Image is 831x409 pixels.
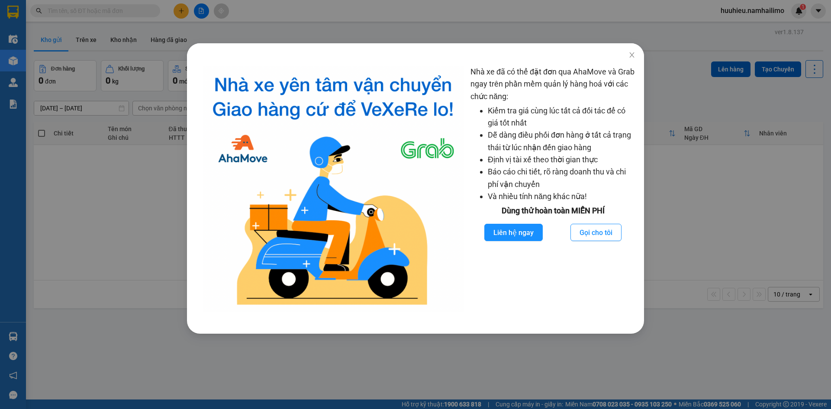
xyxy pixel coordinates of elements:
[628,52,635,58] span: close
[488,166,635,190] li: Báo cáo chi tiết, rõ ràng doanh thu và chi phí vận chuyển
[488,154,635,166] li: Định vị tài xế theo thời gian thực
[493,227,534,238] span: Liên hệ ngay
[570,224,622,241] button: Gọi cho tôi
[484,224,543,241] button: Liên hệ ngay
[488,105,635,129] li: Kiểm tra giá cùng lúc tất cả đối tác để có giá tốt nhất
[488,129,635,154] li: Dễ dàng điều phối đơn hàng ở tất cả trạng thái từ lúc nhận đến giao hàng
[470,205,635,217] div: Dùng thử hoàn toàn MIỄN PHÍ
[203,66,464,312] img: logo
[470,66,635,312] div: Nhà xe đã có thể đặt đơn qua AhaMove và Grab ngay trên phần mềm quản lý hàng hoá với các chức năng:
[580,227,612,238] span: Gọi cho tôi
[620,43,644,68] button: Close
[488,190,635,203] li: Và nhiều tính năng khác nữa!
